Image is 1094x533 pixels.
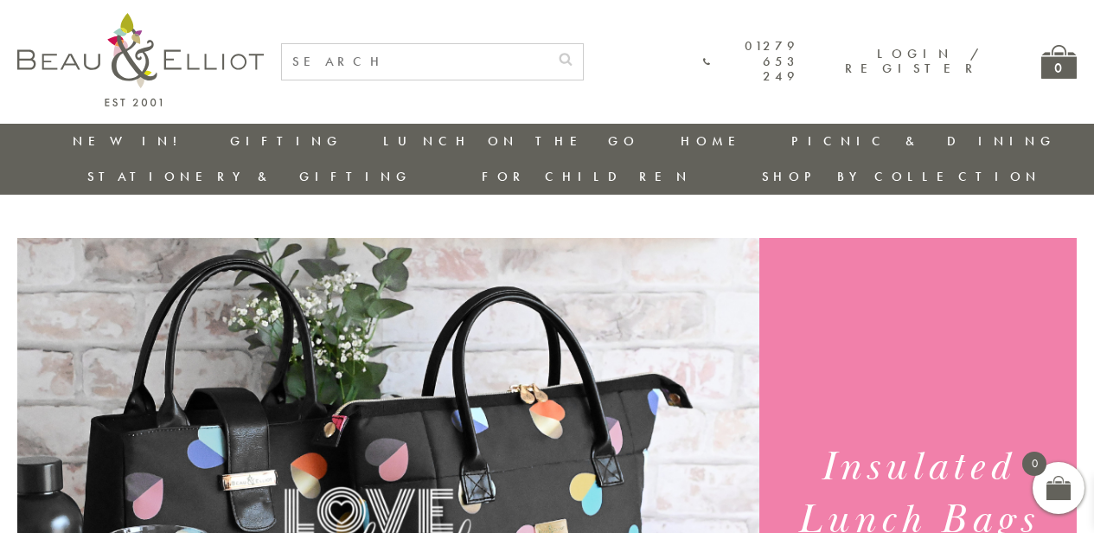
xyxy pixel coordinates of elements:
a: Login / Register [845,45,981,77]
a: Gifting [230,132,342,150]
a: Shop by collection [762,168,1041,185]
a: Lunch On The Go [383,132,639,150]
a: 01279 653 249 [703,39,799,84]
a: 0 [1041,45,1077,79]
img: logo [17,13,264,106]
a: For Children [482,168,692,185]
a: Stationery & Gifting [87,168,412,185]
a: Picnic & Dining [791,132,1056,150]
a: Home [681,132,750,150]
span: 0 [1022,452,1046,476]
a: New in! [73,132,189,150]
input: SEARCH [282,44,548,80]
